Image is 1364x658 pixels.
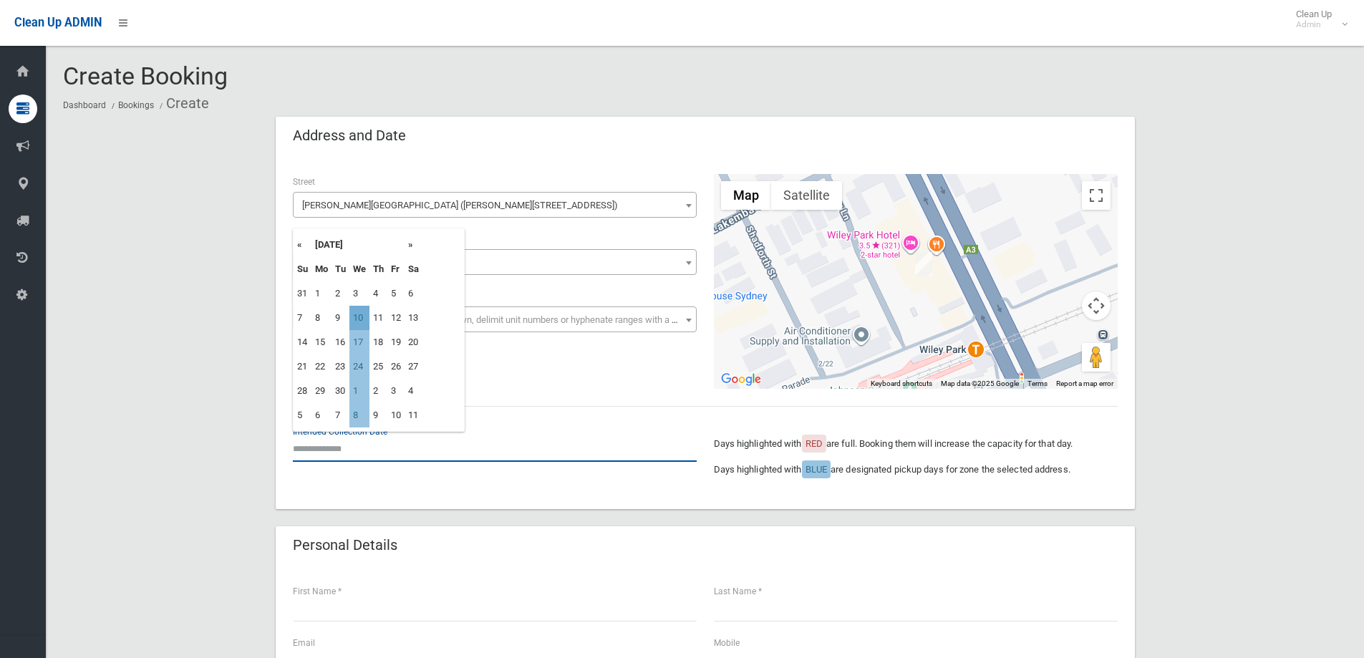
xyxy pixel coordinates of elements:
button: Drag Pegman onto the map to open Street View [1082,343,1111,372]
td: 1 [311,281,332,306]
span: King Georges Road (WILEY PARK 2195) [293,192,697,218]
th: Sa [405,257,422,281]
li: Create [156,90,209,117]
th: « [294,233,311,257]
th: Mo [311,257,332,281]
td: 14 [294,330,311,354]
td: 13 [405,306,422,330]
a: Report a map error [1056,379,1113,387]
td: 22 [311,354,332,379]
td: 8 [311,306,332,330]
span: Select the unit number from the dropdown, delimit unit numbers or hyphenate ranges with a comma [302,314,702,325]
img: Google [717,370,765,389]
td: 2 [332,281,349,306]
th: [DATE] [311,233,405,257]
div: 75 King Georges Road, WILEY PARK NSW 2195 [915,252,932,276]
th: Fr [387,257,405,281]
th: Th [369,257,387,281]
td: 30 [332,379,349,403]
td: 29 [311,379,332,403]
th: Tu [332,257,349,281]
td: 31 [294,281,311,306]
td: 11 [369,306,387,330]
span: 75 [296,253,693,273]
button: Keyboard shortcuts [871,379,932,389]
td: 9 [332,306,349,330]
td: 4 [369,281,387,306]
span: RED [806,438,823,449]
td: 3 [387,379,405,403]
span: Clean Up [1289,9,1346,30]
span: 75 [293,249,697,275]
td: 15 [311,330,332,354]
td: 7 [332,403,349,427]
td: 25 [369,354,387,379]
td: 11 [405,403,422,427]
td: 6 [405,281,422,306]
td: 7 [294,306,311,330]
td: 19 [387,330,405,354]
a: Bookings [118,100,154,110]
a: Terms (opens in new tab) [1027,379,1048,387]
th: We [349,257,369,281]
td: 12 [387,306,405,330]
td: 16 [332,330,349,354]
td: 26 [387,354,405,379]
td: 1 [349,379,369,403]
td: 5 [294,403,311,427]
td: 6 [311,403,332,427]
header: Address and Date [276,122,423,150]
td: 8 [349,403,369,427]
td: 20 [405,330,422,354]
td: 18 [369,330,387,354]
header: Personal Details [276,531,415,559]
td: 2 [369,379,387,403]
td: 5 [387,281,405,306]
span: Clean Up ADMIN [14,16,102,29]
a: Open this area in Google Maps (opens a new window) [717,370,765,389]
button: Show satellite imagery [771,181,842,210]
td: 10 [387,403,405,427]
small: Admin [1296,19,1332,30]
th: Su [294,257,311,281]
button: Toggle fullscreen view [1082,181,1111,210]
td: 10 [349,306,369,330]
td: 27 [405,354,422,379]
td: 21 [294,354,311,379]
th: » [405,233,422,257]
button: Map camera controls [1082,291,1111,320]
td: 4 [405,379,422,403]
td: 23 [332,354,349,379]
td: 28 [294,379,311,403]
a: Dashboard [63,100,106,110]
span: Create Booking [63,62,228,90]
button: Show street map [721,181,771,210]
p: Days highlighted with are designated pickup days for zone the selected address. [714,461,1118,478]
span: King Georges Road (WILEY PARK 2195) [296,195,693,216]
td: 24 [349,354,369,379]
span: Map data ©2025 Google [941,379,1019,387]
td: 9 [369,403,387,427]
p: Days highlighted with are full. Booking them will increase the capacity for that day. [714,435,1118,453]
td: 3 [349,281,369,306]
td: 17 [349,330,369,354]
span: BLUE [806,464,827,475]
